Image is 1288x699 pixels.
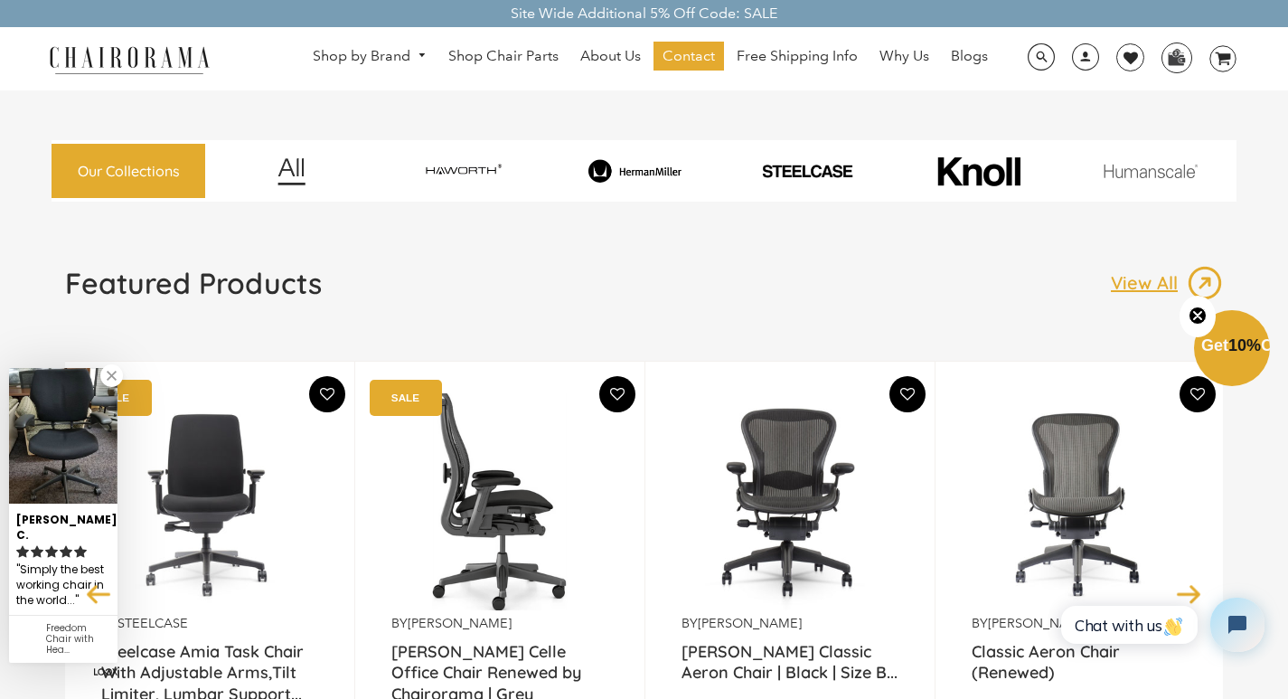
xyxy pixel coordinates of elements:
button: Close teaser [1180,296,1216,337]
span: About Us [580,47,641,66]
img: WhatsApp_Image_2024-07-12_at_16.23.01.webp [1162,43,1190,71]
a: Contact [653,42,724,71]
a: Free Shipping Info [728,42,867,71]
a: Steelcase [118,615,188,631]
a: Herman Miller Classic Aeron Chair | Black | Size B (Renewed) - chairorama Herman Miller Classic A... [682,389,898,615]
span: Blogs [951,47,988,66]
span: Why Us [879,47,929,66]
img: image_10_1.png [897,155,1060,188]
span: Free Shipping Info [737,47,858,66]
svg: rating icon full [31,545,43,558]
div: [PERSON_NAME]. C. [16,505,110,543]
p: by [101,615,318,632]
nav: DesktopNavigation [296,42,1005,75]
svg: rating icon full [16,545,29,558]
a: [PERSON_NAME] [408,615,512,631]
svg: rating icon full [60,545,72,558]
text: SALE [391,392,419,403]
div: Get10%OffClose teaser [1194,312,1270,388]
img: image_12.png [241,157,342,185]
img: chairorama [39,43,220,75]
img: Herman Miller Classic Aeron Chair | Black | Size B (Renewed) - chairorama [682,389,898,615]
a: [PERSON_NAME] [698,615,802,631]
a: About Us [571,42,650,71]
button: Add To Wishlist [889,376,926,412]
img: Amia Chair by chairorama.com [101,389,318,615]
a: Shop Chair Parts [439,42,568,71]
div: Simply the best working chair in the world.Â... [16,561,110,610]
button: Previous [83,578,115,609]
a: Amia Chair by chairorama.com Renewed Amia Chair chairorama.com [101,389,318,615]
p: by [972,615,1189,632]
span: Shop Chair Parts [448,47,559,66]
a: Blogs [942,42,997,71]
a: Classic Aeron Chair (Renewed) - chairorama Classic Aeron Chair (Renewed) - chairorama [972,389,1189,615]
button: Next [1173,578,1205,609]
img: image_8_173eb7e0-7579-41b4-bc8e-4ba0b8ba93e8.png [552,159,719,183]
p: by [682,615,898,632]
a: Why Us [870,42,938,71]
a: Steelcase Amia Task Chair With Adjustable Arms,Tilt Limiter, Lumbar Support... [101,641,318,686]
img: PHOTO-2024-07-09-00-53-10-removebg-preview.png [724,163,890,180]
a: [PERSON_NAME] Classic Aeron Chair | Black | Size B... [682,641,898,686]
img: Herman Miller Celle Office Chair Renewed by Chairorama | Grey - chairorama [391,389,608,615]
span: Get Off [1201,336,1284,354]
svg: rating icon full [45,545,58,558]
img: image_7_14f0750b-d084-457f-979a-a1ab9f6582c4.png [381,155,547,188]
img: Classic Aeron Chair (Renewed) - chairorama [972,389,1189,615]
a: [PERSON_NAME] [988,615,1092,631]
a: Shop by Brand [304,43,436,71]
a: Herman Miller Celle Office Chair Renewed by Chairorama | Grey - chairorama Herman Miller Celle Of... [391,389,608,615]
a: View All [1111,265,1223,301]
h1: Featured Products [65,265,322,301]
a: Classic Aeron Chair (Renewed) [972,641,1189,686]
p: by [391,615,608,632]
iframe: Tidio Chat [1047,582,1280,667]
span: 10% [1228,336,1261,354]
span: Contact [663,47,715,66]
button: Add To Wishlist [599,376,635,412]
p: View All [1111,271,1187,295]
button: Add To Wishlist [1180,376,1216,412]
svg: rating icon full [74,545,87,558]
img: image_13.png [1187,265,1223,301]
a: Featured Products [65,265,322,316]
a: Our Collections [52,144,205,199]
a: [PERSON_NAME] Celle Office Chair Renewed by Chairorama | Grey [391,641,608,686]
div: Freedom Chair with Headrest | Brown Leather & Crome | - (Renewed) [46,623,110,656]
button: Add To Wishlist [309,376,345,412]
img: image_11.png [1067,164,1234,177]
img: Katie. C. review of Freedom Chair with Headrest | Brown Leather & Crome | - (Renewed) [9,368,118,504]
